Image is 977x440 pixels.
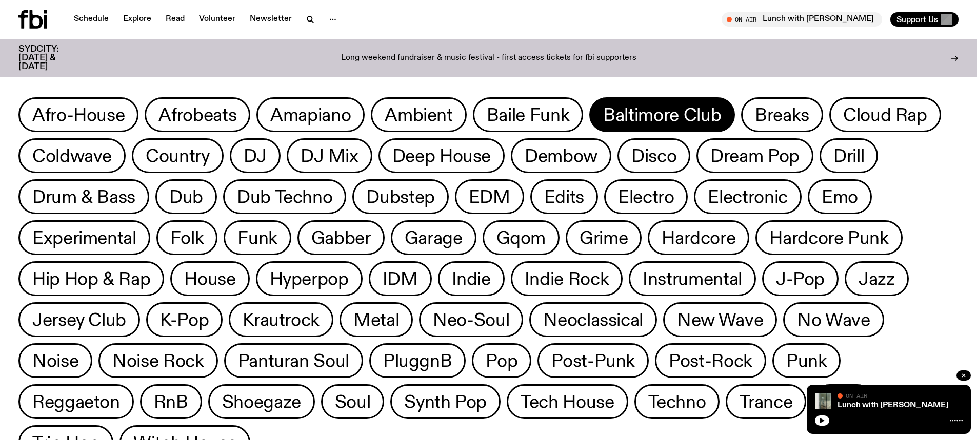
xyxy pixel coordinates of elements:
[383,351,452,371] span: PluggnB
[222,392,301,412] span: Shoegaze
[643,269,742,289] span: Instrumental
[469,187,510,207] span: EDM
[321,384,385,419] button: Soul
[404,392,487,412] span: Synth Pop
[677,310,763,330] span: New Wave
[772,343,841,378] button: Punk
[890,12,959,27] button: Support Us
[244,146,267,166] span: DJ
[741,97,823,132] button: Breaks
[525,269,609,289] span: Indie Rock
[270,269,349,289] span: Hyperpop
[662,228,735,248] span: Hardcore
[154,392,188,412] span: RnB
[859,269,895,289] span: Jazz
[629,261,756,296] button: Instrumental
[98,343,217,378] button: Noise Rock
[833,146,864,166] span: Drill
[169,187,203,207] span: Dub
[340,302,413,337] button: Metal
[392,146,491,166] span: Deep House
[580,228,628,248] span: Grime
[244,12,298,27] a: Newsletter
[822,187,858,207] span: Emo
[419,302,523,337] button: Neo-Soul
[32,351,78,371] span: Noise
[755,220,902,255] button: Hardcore Punk
[287,138,372,173] button: DJ Mix
[193,12,242,27] a: Volunteer
[634,384,720,419] button: Techno
[525,146,597,166] span: Dembow
[405,228,463,248] span: Garage
[669,351,752,371] span: Post-Rock
[433,310,509,330] span: Neo-Soul
[18,384,134,419] button: Reggaeton
[529,302,657,337] button: Neoclassical
[32,105,125,125] span: Afro-House
[648,220,749,255] button: Hardcore
[755,105,809,125] span: Breaks
[160,310,209,330] span: K-Pop
[843,105,927,125] span: Cloud Rap
[390,384,501,419] button: Synth Pop
[846,392,867,399] span: On Air
[487,105,569,125] span: Baile Funk
[158,105,236,125] span: Afrobeats
[740,392,792,412] span: Trance
[237,187,332,207] span: Dub Techno
[146,146,209,166] span: Country
[486,351,517,371] span: Pop
[537,343,649,378] button: Post-Punk
[369,343,466,378] button: PluggnB
[155,179,217,214] button: Dub
[156,220,218,255] button: Folk
[117,12,157,27] a: Explore
[270,105,351,125] span: Amapiano
[455,179,524,214] button: EDM
[140,384,202,419] button: RnB
[353,310,399,330] span: Metal
[237,228,277,248] span: Funk
[762,261,839,296] button: J-Pop
[32,228,136,248] span: Experimental
[256,97,365,132] button: Amapiano
[383,269,418,289] span: IDM
[32,146,112,166] span: Coldwave
[544,187,584,207] span: Edits
[32,392,120,412] span: Reggaeton
[530,179,598,214] button: Edits
[184,269,235,289] span: House
[722,12,882,27] button: On AirLunch with [PERSON_NAME]
[648,392,706,412] span: Techno
[604,179,688,214] button: Electro
[32,269,150,289] span: Hip Hop & Rap
[18,261,164,296] button: Hip Hop & Rap
[783,302,884,337] button: No Wave
[18,220,150,255] button: Experimental
[371,97,466,132] button: Ambient
[170,228,204,248] span: Folk
[708,187,787,207] span: Electronic
[617,138,690,173] button: Disco
[170,261,249,296] button: House
[896,15,938,24] span: Support Us
[631,146,676,166] span: Disco
[694,179,801,214] button: Electronic
[769,228,888,248] span: Hardcore Punk
[223,179,346,214] button: Dub Techno
[808,179,872,214] button: Emo
[696,138,813,173] button: Dream Pop
[18,343,92,378] button: Noise
[243,310,320,330] span: Krautrock
[473,97,583,132] button: Baile Funk
[32,310,126,330] span: Jersey Club
[208,384,315,419] button: Shoegaze
[352,179,448,214] button: Dubstep
[229,302,333,337] button: Krautrock
[18,302,140,337] button: Jersey Club
[301,146,358,166] span: DJ Mix
[511,138,611,173] button: Dembow
[18,138,126,173] button: Coldwave
[132,138,223,173] button: Country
